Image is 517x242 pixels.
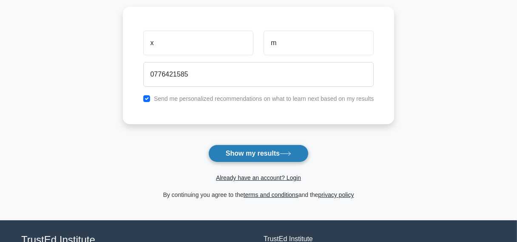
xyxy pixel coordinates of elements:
[143,31,253,55] input: First name
[264,31,374,55] input: Last name
[216,174,301,181] a: Already have an account? Login
[208,145,309,162] button: Show my results
[244,191,298,198] a: terms and conditions
[118,190,400,200] div: By continuing you agree to the and the
[154,95,374,102] label: Send me personalized recommendations on what to learn next based on my results
[318,191,354,198] a: privacy policy
[143,62,374,87] input: Email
